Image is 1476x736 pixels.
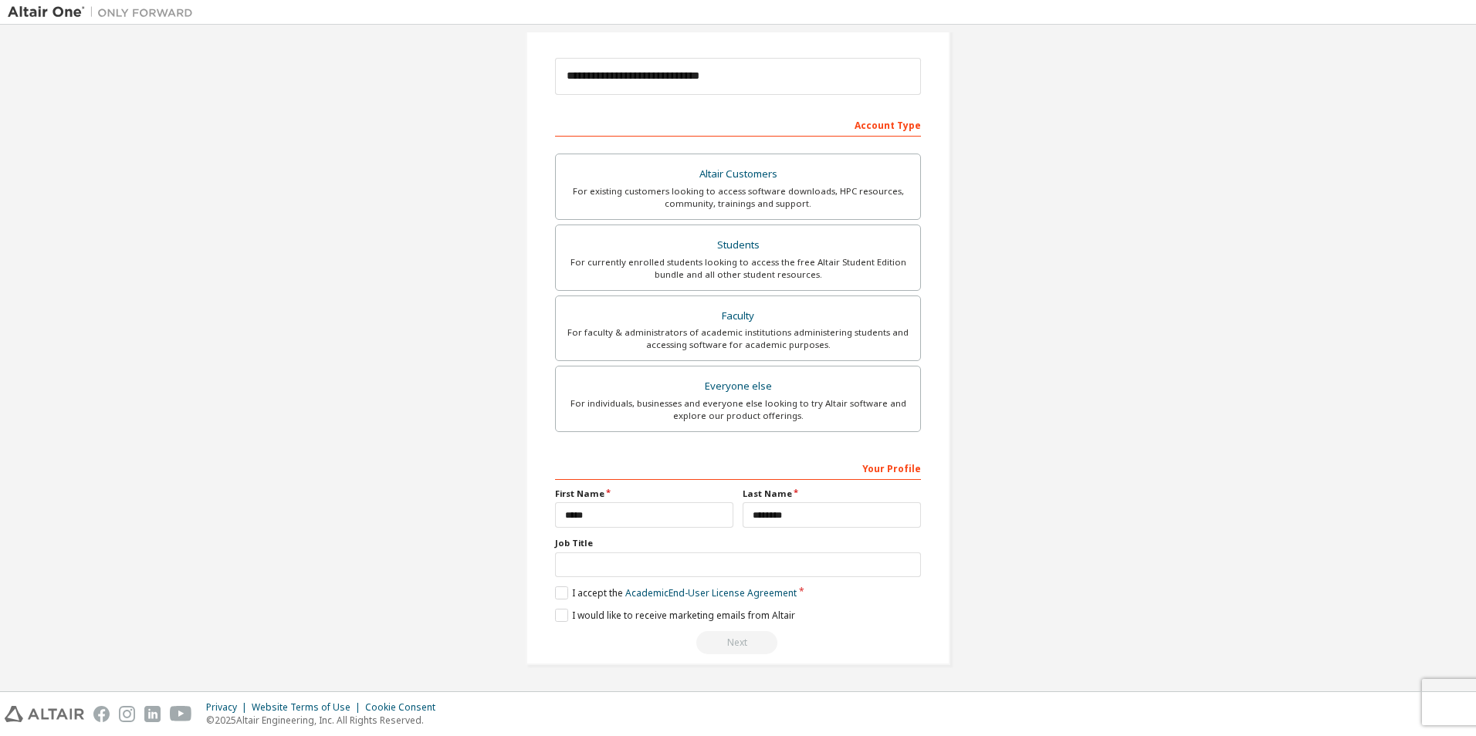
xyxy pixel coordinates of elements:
div: Account Type [555,112,921,137]
label: I would like to receive marketing emails from Altair [555,609,795,622]
img: linkedin.svg [144,706,161,722]
div: Students [565,235,911,256]
div: For faculty & administrators of academic institutions administering students and accessing softwa... [565,326,911,351]
div: Cookie Consent [365,701,445,714]
img: Altair One [8,5,201,20]
div: Privacy [206,701,252,714]
p: © 2025 Altair Engineering, Inc. All Rights Reserved. [206,714,445,727]
div: Your Profile [555,455,921,480]
div: For currently enrolled students looking to access the free Altair Student Edition bundle and all ... [565,256,911,281]
div: Everyone else [565,376,911,397]
div: Faculty [565,306,911,327]
div: For individuals, businesses and everyone else looking to try Altair software and explore our prod... [565,397,911,422]
img: instagram.svg [119,706,135,722]
div: For existing customers looking to access software downloads, HPC resources, community, trainings ... [565,185,911,210]
label: Last Name [743,488,921,500]
div: Read and acccept EULA to continue [555,631,921,654]
label: Job Title [555,537,921,549]
img: youtube.svg [170,706,192,722]
img: facebook.svg [93,706,110,722]
label: I accept the [555,586,797,599]
img: altair_logo.svg [5,706,84,722]
a: Academic End-User License Agreement [625,586,797,599]
div: Website Terms of Use [252,701,365,714]
label: First Name [555,488,733,500]
div: Altair Customers [565,164,911,185]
